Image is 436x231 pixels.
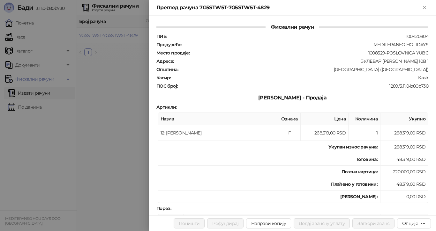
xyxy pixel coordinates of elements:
[380,141,428,153] td: 268.319,00 RSD
[402,220,418,226] div: Опције
[168,33,429,39] div: 100420804
[331,181,378,187] strong: Плаћено у готовини:
[178,83,429,89] div: 1289/3.11.0-b80b730
[156,104,177,110] strong: Артикли :
[349,113,380,125] th: Количина
[278,125,301,141] td: Г
[278,113,301,125] th: Ознака
[253,95,332,101] span: [PERSON_NAME] - Продаја
[380,153,428,166] td: 48.319,00 RSD
[156,206,171,211] strong: Порез :
[380,125,428,141] td: 268.319,00 RSD
[207,218,244,228] button: Рефундирај
[156,50,190,56] strong: Место продаје :
[174,218,205,228] button: Поништи
[340,194,378,199] strong: [PERSON_NAME]:
[301,113,349,125] th: Цена
[380,113,428,125] th: Укупно
[179,67,429,72] div: [GEOGRAPHIC_DATA] ([GEOGRAPHIC_DATA])
[156,33,167,39] strong: ПИБ :
[184,214,355,227] th: Име
[342,169,378,175] strong: Платна картица :
[380,191,428,203] td: 0,00 RSD
[266,24,319,30] span: Фискални рачун
[380,214,428,227] th: Порез
[328,144,378,150] strong: Укупан износ рачуна :
[156,83,177,89] strong: ПОС број :
[190,50,429,56] div: 1008529-POSLOVNICA YUBC
[156,75,171,81] strong: Касир :
[156,67,178,72] strong: Општина :
[158,214,184,227] th: Ознака
[158,125,278,141] td: 12: [PERSON_NAME]
[156,58,174,64] strong: Адреса :
[251,220,286,226] span: Направи копију
[301,125,349,141] td: 268.319,00 RSD
[421,4,428,11] button: Close
[349,125,380,141] td: 1
[171,75,429,81] div: Kasir
[183,42,429,47] div: MEDITERANEO HOLIDAYS
[175,58,429,64] div: БУЛЕВАР [PERSON_NAME] 10В 1
[380,166,428,178] td: 220.000,00 RSD
[156,4,421,11] div: Преглед рачуна 7G5STW5T-7G5STW5T-4829
[158,113,278,125] th: Назив
[156,42,182,47] strong: Предузеће :
[380,178,428,191] td: 48.319,00 RSD
[352,218,395,228] button: Затвори аванс
[294,218,350,228] button: Додај авансну уплату
[246,218,291,228] button: Направи копију
[357,156,378,162] strong: Готовина :
[397,218,431,228] button: Опције
[355,214,380,227] th: Стопа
